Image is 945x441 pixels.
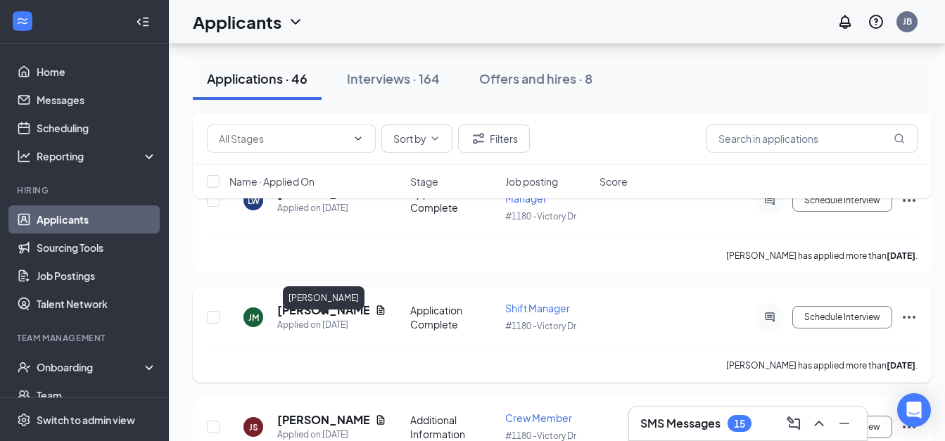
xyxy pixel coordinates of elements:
a: Applicants [37,205,157,234]
svg: Notifications [837,13,854,30]
a: Sourcing Tools [37,234,157,262]
h3: SMS Messages [640,416,721,431]
svg: ChevronUp [811,415,827,432]
svg: WorkstreamLogo [15,14,30,28]
div: Interviews · 164 [347,70,440,87]
span: Stage [410,174,438,188]
svg: Analysis [17,149,31,163]
button: Minimize [833,412,856,435]
span: Sort by [393,134,426,143]
svg: Collapse [136,15,150,29]
h1: Applicants [193,10,281,34]
input: All Stages [219,131,347,146]
div: Applications · 46 [207,70,307,87]
h5: [PERSON_NAME] [277,412,369,428]
span: #1180 -Victory Dr [505,430,576,441]
svg: Ellipses [901,418,918,435]
button: Filter Filters [458,124,530,153]
svg: Document [375,414,386,426]
a: Team [37,381,157,409]
div: JS [249,421,258,433]
button: Sort byChevronDown [381,124,452,153]
svg: ActiveChat [761,312,778,323]
a: Talent Network [37,290,157,318]
div: JB [903,15,912,27]
p: [PERSON_NAME] has applied more than . [726,250,918,262]
span: Name · Applied On [229,174,315,188]
div: JM [248,312,259,324]
div: Reporting [37,149,158,163]
b: [DATE] [887,360,915,371]
svg: Filter [470,130,487,147]
span: Shift Manager [505,302,570,314]
svg: ComposeMessage [785,415,802,432]
svg: Settings [17,413,31,427]
svg: UserCheck [17,360,31,374]
span: #1180 -Victory Dr [505,211,576,222]
button: ChevronUp [808,412,830,435]
div: [PERSON_NAME] [283,286,364,309]
div: Application Complete [410,303,497,331]
span: Job posting [505,174,558,188]
div: Hiring [17,184,154,196]
p: [PERSON_NAME] has applied more than . [726,359,918,371]
a: Scheduling [37,114,157,142]
button: ComposeMessage [782,412,805,435]
div: Open Intercom Messenger [897,393,931,427]
span: #1180 -Victory Dr [505,321,576,331]
div: Applied on [DATE] [277,318,386,332]
div: 15 [734,418,745,430]
svg: ChevronDown [429,133,440,144]
svg: QuestionInfo [868,13,884,30]
svg: ChevronDown [353,133,364,144]
button: Schedule Interview [792,306,892,328]
h5: [PERSON_NAME] [277,302,369,318]
div: Team Management [17,332,154,344]
a: Job Postings [37,262,157,290]
div: Switch to admin view [37,413,135,427]
div: Onboarding [37,360,145,374]
svg: ChevronDown [287,13,304,30]
input: Search in applications [706,124,918,153]
svg: Minimize [836,415,853,432]
div: Offers and hires · 8 [479,70,592,87]
span: Crew Member [505,411,572,424]
svg: Ellipses [901,309,918,326]
a: Messages [37,86,157,114]
b: [DATE] [887,250,915,261]
div: Additional Information [410,413,497,441]
span: Score [600,174,628,188]
svg: Document [375,305,386,316]
svg: MagnifyingGlass [894,133,905,144]
a: Home [37,58,157,86]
